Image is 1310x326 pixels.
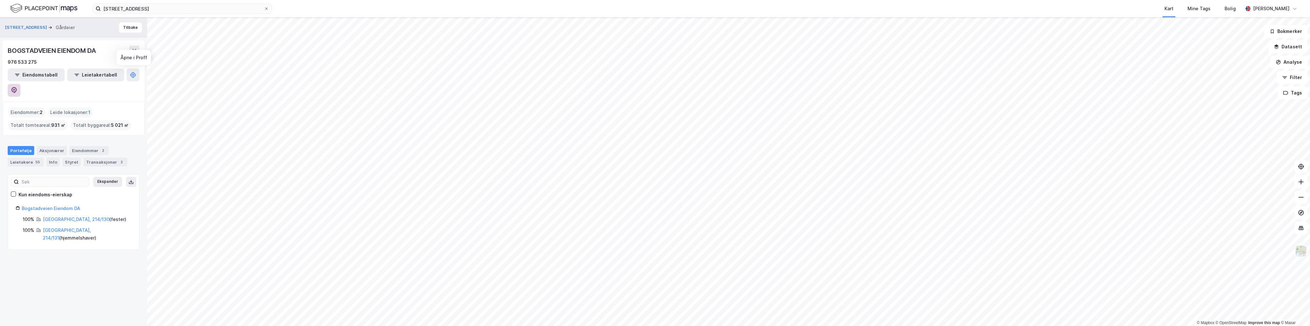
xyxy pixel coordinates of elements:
[1278,295,1310,326] div: Kontrollprogram for chat
[1188,5,1211,12] div: Mine Tags
[88,109,91,116] span: 1
[119,22,142,33] button: Tilbake
[1277,71,1307,84] button: Filter
[69,146,109,155] div: Eiendommer
[8,107,45,118] div: Eiendommer :
[43,226,131,242] div: ( hjemmelshaver )
[8,146,34,155] div: Portefølje
[100,147,106,154] div: 2
[1197,321,1214,325] a: Mapbox
[83,158,127,167] div: Transaksjoner
[40,109,43,116] span: 2
[48,107,93,118] div: Leide lokasjoner :
[1253,5,1290,12] div: [PERSON_NAME]
[34,159,41,165] div: 55
[111,121,129,129] span: 5 021 ㎡
[1270,56,1307,69] button: Analyse
[43,216,126,223] div: ( fester )
[1278,86,1307,99] button: Tags
[1248,321,1280,325] a: Improve this map
[118,159,125,165] div: 2
[56,24,75,31] div: Gårdeier
[5,24,48,31] button: [STREET_ADDRESS]
[1164,5,1173,12] div: Kart
[19,191,72,199] div: Kun eiendoms-eierskap
[43,227,91,240] a: [GEOGRAPHIC_DATA], 214/131
[23,226,34,234] div: 100%
[23,216,34,223] div: 100%
[22,206,80,211] a: Bogstadveien Eiendom DA
[1264,25,1307,38] button: Bokmerker
[1278,295,1310,326] iframe: Chat Widget
[93,177,122,187] button: Ekspander
[1225,5,1236,12] div: Bolig
[19,177,89,187] input: Søk
[67,69,124,81] button: Leietakertabell
[1216,321,1247,325] a: OpenStreetMap
[10,3,77,14] img: logo.f888ab2527a4732fd821a326f86c7f29.svg
[8,58,37,66] div: 976 533 275
[8,45,97,56] div: BOGSTADVEIEN EIENDOM DA
[1268,40,1307,53] button: Datasett
[43,216,109,222] a: [GEOGRAPHIC_DATA], 214/130
[70,120,131,130] div: Totalt byggareal :
[37,146,67,155] div: Aksjonærer
[8,120,68,130] div: Totalt tomteareal :
[1295,245,1307,257] img: Z
[62,158,81,167] div: Styret
[101,4,264,13] input: Søk på adresse, matrikkel, gårdeiere, leietakere eller personer
[46,158,60,167] div: Info
[8,69,65,81] button: Eiendomstabell
[51,121,65,129] span: 931 ㎡
[8,158,44,167] div: Leietakere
